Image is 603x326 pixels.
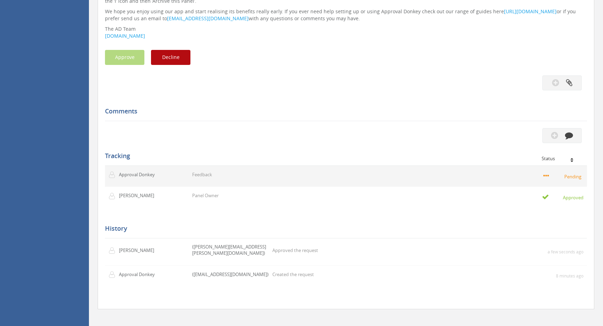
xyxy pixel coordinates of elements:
[105,225,582,232] h5: History
[272,247,318,254] p: Approved the request
[105,32,145,39] a: [DOMAIN_NAME]
[556,273,583,279] small: 8 minutes ago
[151,50,190,65] button: Decline
[192,171,212,178] p: Feedback
[167,15,249,22] a: [EMAIL_ADDRESS][DOMAIN_NAME]
[105,50,144,65] button: Approve
[108,193,119,200] img: user-icon.png
[192,244,269,257] p: ([PERSON_NAME][EMAIL_ADDRESS][PERSON_NAME][DOMAIN_NAME])
[192,271,269,278] p: ([EMAIL_ADDRESS][DOMAIN_NAME])
[504,8,557,15] a: [URL][DOMAIN_NAME]
[108,271,119,278] img: user-icon.png
[105,153,582,160] h5: Tracking
[108,171,119,178] img: user-icon.png
[542,193,583,201] small: Approved
[192,192,219,199] p: Panel Owner
[105,108,582,115] h5: Comments
[548,249,583,255] small: a few seconds ago
[543,172,583,180] small: Pending
[542,156,582,161] div: Status
[119,192,159,199] p: [PERSON_NAME]
[108,247,119,254] img: user-icon.png
[105,8,587,22] p: We hope you enjoy using our app and start realising its benefits really early. If you ever need h...
[119,247,159,254] p: [PERSON_NAME]
[119,271,159,278] p: Approval Donkey
[272,271,314,278] p: Created the request
[105,25,587,32] div: The AD Team
[119,171,159,178] p: Approval Donkey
